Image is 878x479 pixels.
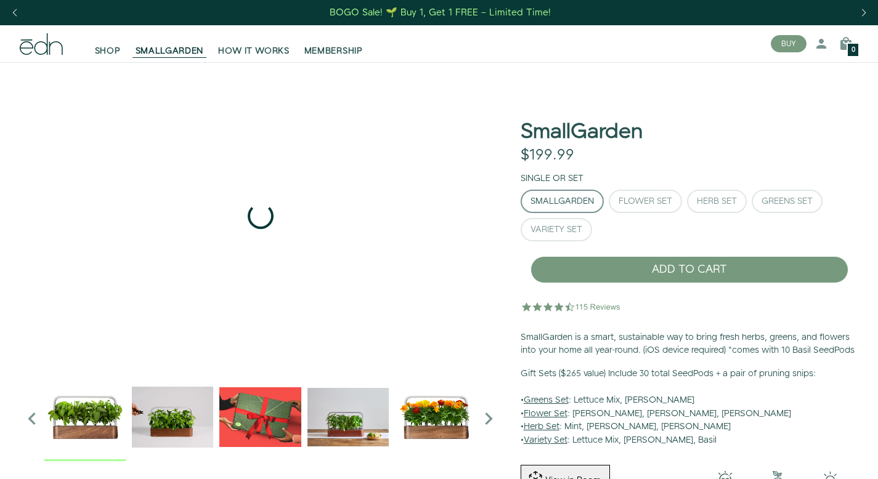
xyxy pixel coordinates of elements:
[521,294,622,319] img: 4.5 star rating
[524,434,567,446] u: Variety Set
[752,190,823,213] button: Greens Set
[697,197,737,206] div: Herb Set
[619,197,672,206] div: Flower Set
[524,408,567,420] u: Flower Set
[20,406,44,431] i: Previous slide
[297,30,370,57] a: MEMBERSHIP
[521,190,604,213] button: SmallGarden
[132,376,213,461] div: 2 / 6
[521,218,592,241] button: Variety Set
[330,6,551,19] div: BOGO Sale! 🌱 Buy 1, Get 1 FREE – Limited Time!
[307,376,389,457] img: edn-smallgarden-mixed-herbs-table-product-2000px_1024x.jpg
[136,45,204,57] span: SMALLGARDEN
[521,368,858,448] p: • : Lettuce Mix, [PERSON_NAME] • : [PERSON_NAME], [PERSON_NAME], [PERSON_NAME] • : Mint, [PERSON_...
[609,190,682,213] button: Flower Set
[219,376,301,457] img: EMAILS_-_Holiday_21_PT1_28_9986b34a-7908-4121-b1c1-9595d1e43abe_1024x.png
[762,197,813,206] div: Greens Set
[530,256,848,283] button: ADD TO CART
[44,376,126,457] img: Official-EDN-SMALLGARDEN-HERB-HERO-SLV-2000px_1024x.png
[128,30,211,57] a: SMALLGARDEN
[304,45,363,57] span: MEMBERSHIP
[521,368,816,380] b: Gift Sets ($265 value) Include 30 total SeedPods + a pair of pruning snips:
[524,421,559,433] u: Herb Set
[476,406,501,431] i: Next slide
[132,376,213,457] img: edn-trim-basil.2021-09-07_14_55_24_1024x.gif
[524,394,569,406] u: Greens Set
[219,376,301,461] div: 3 / 6
[395,376,476,461] div: 5 / 6
[521,172,583,185] label: Single or Set
[328,3,552,22] a: BOGO Sale! 🌱 Buy 1, Get 1 FREE – Limited Time!
[530,197,594,206] div: SmallGarden
[20,62,501,370] div: 1 / 6
[218,45,289,57] span: HOW IT WORKS
[521,331,858,358] p: SmallGarden is a smart, sustainable way to bring fresh herbs, greens, and flowers into your home ...
[521,147,574,164] div: $199.99
[771,35,807,52] button: BUY
[211,30,296,57] a: HOW IT WORKS
[44,376,126,461] div: 1 / 6
[521,121,643,143] h1: SmallGarden
[395,376,476,457] img: edn-smallgarden-marigold-hero-SLV-2000px_1024x.png
[95,45,121,57] span: SHOP
[307,376,389,461] div: 4 / 6
[852,47,855,54] span: 0
[87,30,128,57] a: SHOP
[687,190,747,213] button: Herb Set
[530,225,582,234] div: Variety Set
